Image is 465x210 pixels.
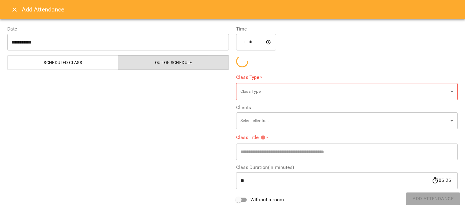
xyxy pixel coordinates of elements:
svg: Please specify class title or select clients [261,135,265,140]
span: Out of Schedule [122,59,226,66]
button: Scheduled class [7,55,118,70]
h6: Add Attendance [22,5,458,14]
button: Close [7,2,22,17]
label: Date [7,27,229,31]
p: Class Type [240,89,448,95]
div: Class Type [236,83,458,100]
label: Class Duration(in minutes) [236,165,458,170]
label: Time [236,27,458,31]
p: Select clients... [240,118,448,124]
span: Without a room [250,196,284,203]
span: Scheduled class [11,59,115,66]
label: Clients [236,105,458,110]
span: Class Title [236,135,265,140]
button: Out of Schedule [118,55,229,70]
label: Class Type [236,74,458,81]
div: Select clients... [236,112,458,129]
